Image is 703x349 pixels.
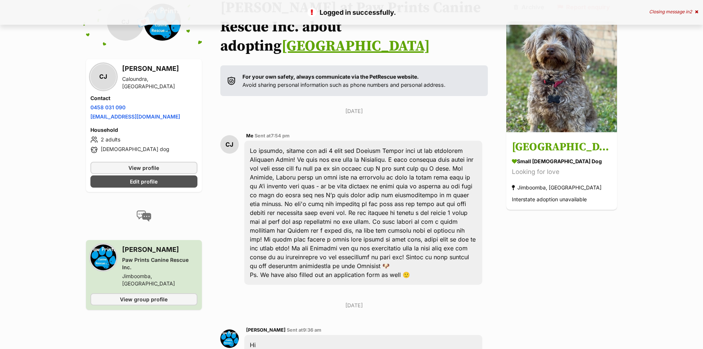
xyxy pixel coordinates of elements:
span: Me [246,133,254,138]
div: CJ [220,135,239,154]
a: View group profile [90,293,197,305]
span: Sent at [255,133,290,138]
div: Jimboomba, [GEOGRAPHIC_DATA] [122,273,197,287]
span: Interstate adoption unavailable [512,196,587,203]
a: Edit profile [90,175,197,188]
h4: Household [90,126,197,134]
li: 2 adults [90,135,197,144]
span: Edit profile [130,178,158,185]
img: Lisa Green profile pic [220,329,239,348]
div: Closing message in [649,9,698,14]
div: Looking for love [512,167,611,177]
a: [GEOGRAPHIC_DATA] [282,37,430,55]
span: 2 [689,9,692,14]
img: Paw Prints Canine Rescue Inc. profile pic [90,244,116,270]
span: [PERSON_NAME] [246,327,286,333]
span: 7:54 pm [271,133,290,138]
span: View profile [128,164,159,172]
p: [DATE] [220,301,488,309]
span: 9:36 am [303,327,321,333]
div: Jimboomba, [GEOGRAPHIC_DATA] [512,183,602,193]
p: Avoid sharing personal information such as phone numbers and personal address. [242,73,445,89]
div: Caloundra, [GEOGRAPHIC_DATA] [122,75,197,90]
strong: For your own safety, always communicate via the PetRescue website. [242,73,419,80]
a: [EMAIL_ADDRESS][DOMAIN_NAME] [90,113,180,120]
div: Paw Prints Canine Rescue Inc. [122,256,197,271]
a: View profile [90,162,197,174]
div: Lo ipsumdo, sitame con adi 4 elit sed Doeiusm Tempor inci ut lab etdolorem Aliquaen Admin! Ve qui... [244,141,483,285]
p: [DATE] [220,107,488,115]
li: [DEMOGRAPHIC_DATA] dog [90,146,197,154]
div: CJ [90,64,116,90]
h4: Contact [90,95,197,102]
a: [GEOGRAPHIC_DATA] small [DEMOGRAPHIC_DATA] Dog Looking for love Jimboomba, [GEOGRAPHIC_DATA] Inte... [506,134,617,210]
span: View group profile [120,295,168,303]
h3: [PERSON_NAME] [122,244,197,255]
div: small [DEMOGRAPHIC_DATA] Dog [512,158,611,165]
img: conversation-icon-4a6f8262b818ee0b60e3300018af0b2d0b884aa5de6e9bcb8d3d4eeb1a70a7c4.svg [137,211,151,222]
img: Brooklyn [506,21,617,132]
a: 0458 031 090 [90,104,125,110]
h3: [GEOGRAPHIC_DATA] [512,139,611,156]
span: Sent at [287,327,321,333]
h3: [PERSON_NAME] [122,64,197,74]
p: Logged in successfully. [7,7,696,17]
